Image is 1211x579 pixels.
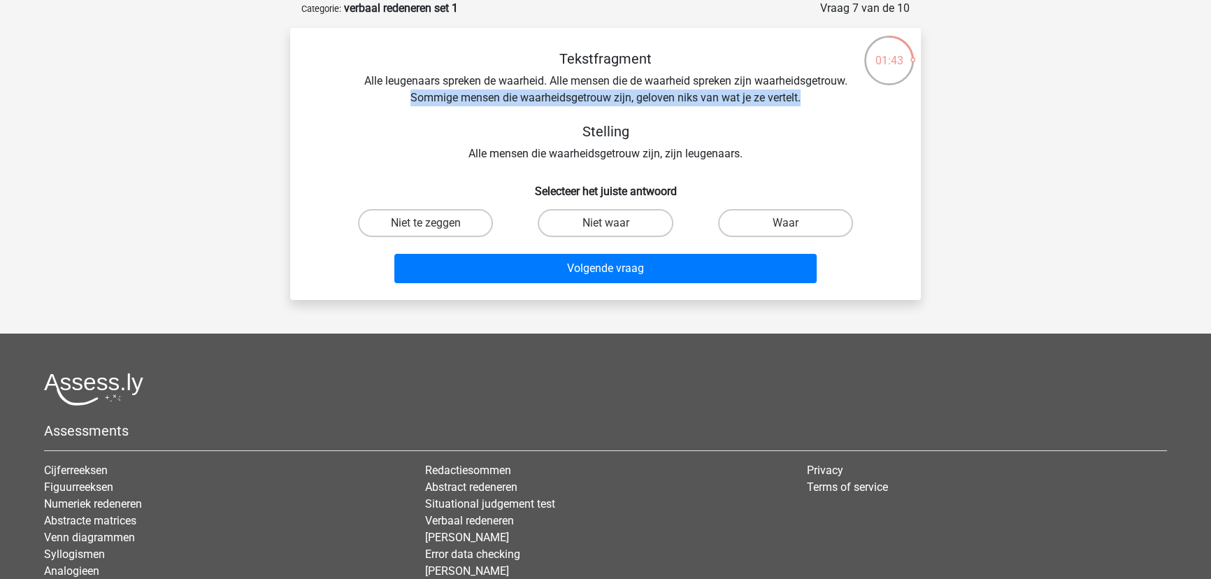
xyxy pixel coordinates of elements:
[301,3,341,14] small: Categorie:
[44,531,135,544] a: Venn diagrammen
[44,464,108,477] a: Cijferreeksen
[425,531,509,544] a: [PERSON_NAME]
[425,548,520,561] a: Error data checking
[313,50,898,162] div: Alle leugenaars spreken de waarheid. Alle mensen die de waarheid spreken zijn waarheidsgetrouw. S...
[44,497,142,510] a: Numeriek redeneren
[358,209,493,237] label: Niet te zeggen
[344,1,458,15] strong: verbaal redeneren set 1
[313,173,898,198] h6: Selecteer het juiste antwoord
[44,480,113,494] a: Figuurreeksen
[863,34,915,69] div: 01:43
[425,564,509,578] a: [PERSON_NAME]
[425,514,514,527] a: Verbaal redeneren
[425,464,511,477] a: Redactiesommen
[44,548,105,561] a: Syllogismen
[425,480,517,494] a: Abstract redeneren
[807,480,888,494] a: Terms of service
[718,209,853,237] label: Waar
[425,497,555,510] a: Situational judgement test
[394,254,817,283] button: Volgende vraag
[44,422,1167,439] h5: Assessments
[44,564,99,578] a: Analogieen
[44,514,136,527] a: Abstracte matrices
[44,373,143,406] img: Assessly logo
[538,209,673,237] label: Niet waar
[357,50,854,67] h5: Tekstfragment
[357,123,854,140] h5: Stelling
[807,464,843,477] a: Privacy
